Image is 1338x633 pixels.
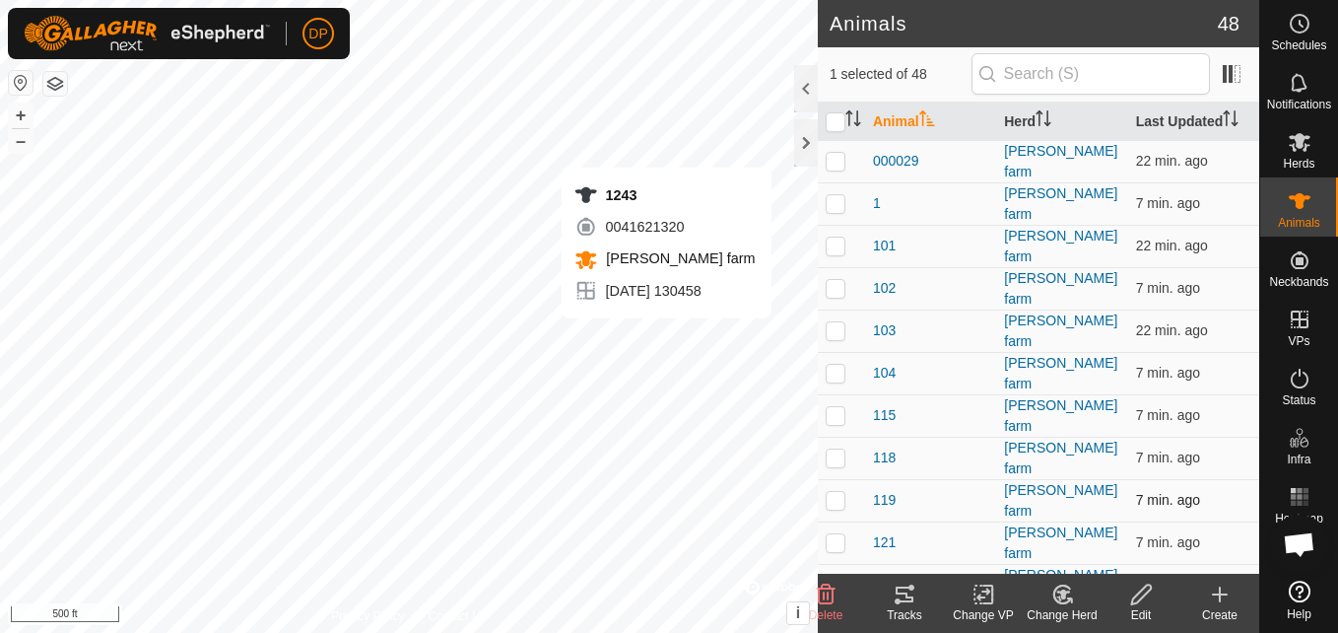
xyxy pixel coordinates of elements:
span: 101 [873,236,896,256]
span: Oct 6, 2025, 4:53 PM [1136,322,1208,338]
div: [PERSON_NAME] farm [1004,141,1119,182]
a: Contact Us [429,607,487,625]
div: [DATE] 130458 [574,279,756,303]
th: Herd [996,103,1127,141]
span: Animals [1278,217,1320,229]
span: Herds [1283,158,1314,170]
span: Notifications [1267,99,1331,110]
span: Schedules [1271,39,1326,51]
p-sorticon: Activate to sort [1036,113,1051,129]
span: Infra [1287,454,1310,465]
span: 121 [873,532,896,553]
a: Privacy Policy [331,607,405,625]
span: Oct 6, 2025, 5:08 PM [1136,534,1200,550]
th: Animal [865,103,996,141]
img: Gallagher Logo [24,16,270,51]
span: 104 [873,363,896,384]
span: 103 [873,320,896,341]
div: [PERSON_NAME] farm [1004,523,1119,564]
div: [PERSON_NAME] farm [1004,226,1119,267]
span: Neckbands [1269,276,1328,288]
div: 0041621320 [574,215,756,239]
div: [PERSON_NAME] farm [1004,353,1119,394]
span: 1 selected of 48 [830,64,971,85]
div: Change VP [944,606,1023,624]
span: Oct 6, 2025, 5:08 PM [1136,450,1200,465]
span: 102 [873,278,896,299]
span: Oct 6, 2025, 5:08 PM [1136,365,1200,381]
button: i [787,602,809,624]
span: 115 [873,405,896,426]
span: DP [308,24,327,44]
button: Reset Map [9,71,33,95]
span: Status [1282,394,1315,406]
span: i [796,604,800,621]
div: [PERSON_NAME] farm [1004,183,1119,225]
div: Change Herd [1023,606,1102,624]
div: Edit [1102,606,1180,624]
div: Create [1180,606,1259,624]
button: + [9,104,33,127]
div: [PERSON_NAME] farm [1004,311,1119,352]
span: 48 [1218,9,1239,38]
span: Oct 6, 2025, 5:08 PM [1136,492,1200,508]
span: Heatmap [1275,513,1323,525]
span: Oct 6, 2025, 5:08 PM [1136,195,1200,211]
span: Help [1287,608,1311,620]
button: – [9,129,33,153]
span: VPs [1288,335,1309,347]
h2: Animals [830,12,1218,35]
div: [PERSON_NAME] farm [1004,480,1119,522]
p-sorticon: Activate to sort [845,113,861,129]
input: Search (S) [971,53,1210,95]
div: [PERSON_NAME] farm [1004,268,1119,310]
span: Oct 6, 2025, 4:53 PM [1136,238,1208,253]
span: [PERSON_NAME] farm [602,250,756,266]
span: 1 [873,193,881,214]
div: [PERSON_NAME] farm [1004,438,1119,479]
p-sorticon: Activate to sort [919,113,935,129]
th: Last Updated [1128,103,1259,141]
p-sorticon: Activate to sort [1223,113,1238,129]
div: [PERSON_NAME] farm [1004,565,1119,606]
span: 119 [873,490,896,511]
div: 1243 [574,183,756,207]
button: Map Layers [43,72,67,96]
span: Oct 6, 2025, 4:53 PM [1136,153,1208,169]
div: Open chat [1270,515,1329,574]
span: Oct 6, 2025, 5:08 PM [1136,407,1200,423]
span: Delete [809,608,843,622]
span: 000029 [873,151,919,172]
span: 118 [873,448,896,468]
div: Tracks [865,606,944,624]
div: [PERSON_NAME] farm [1004,395,1119,437]
span: Oct 6, 2025, 5:08 PM [1136,280,1200,296]
a: Help [1260,573,1338,628]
